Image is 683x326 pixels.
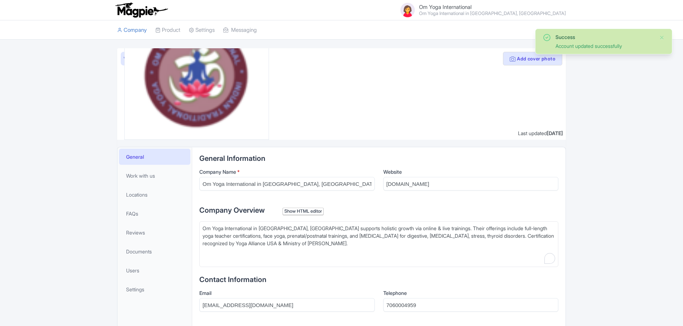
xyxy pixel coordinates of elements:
[126,153,144,160] span: General
[199,169,236,175] span: Company Name
[223,20,257,40] a: Messaging
[383,169,402,175] span: Website
[419,4,472,10] span: Om Yoga International
[119,149,190,165] a: General
[126,172,155,179] span: Work with us
[199,290,211,296] span: Email
[119,243,190,260] a: Documents
[139,19,254,134] img: rehmsstumkpan2vowqnd.png
[119,206,190,222] a: FAQs
[126,286,144,293] span: Settings
[155,20,180,40] a: Product
[555,42,653,50] div: Account updated successfully
[659,33,665,42] button: Close
[555,33,653,41] div: Success
[126,210,138,217] span: FAQs
[203,224,555,255] div: Om Yoga International in [GEOGRAPHIC_DATA], [GEOGRAPHIC_DATA] supports holistic growth via online...
[126,267,139,274] span: Users
[119,262,190,278] a: Users
[199,276,558,283] h2: Contact Information
[399,1,416,19] img: avatar_key_member-9c1dde93af8b07d7383eb8b5fb890c87.png
[518,129,563,137] div: Last updated
[126,248,152,255] span: Documents
[503,52,562,65] button: Add cover photo
[283,208,324,215] div: Show HTML editor
[189,20,215,40] a: Settings
[199,154,558,162] h2: General Information
[199,221,558,267] trix-editor: To enrich screen reader interactions, please activate Accessibility in Grammarly extension settings
[383,290,407,296] span: Telephone
[126,229,145,236] span: Reviews
[395,1,566,19] a: Om Yoga International Om Yoga International in [GEOGRAPHIC_DATA], [GEOGRAPHIC_DATA]
[119,281,190,297] a: Settings
[199,206,265,214] span: Company Overview
[547,130,563,136] span: [DATE]
[126,191,148,198] span: Locations
[114,2,169,18] img: logo-ab69f6fb50320c5b225c76a69d11143b.png
[121,52,156,65] a: View as visitor
[117,20,147,40] a: Company
[119,168,190,184] a: Work with us
[119,224,190,241] a: Reviews
[419,11,566,16] small: Om Yoga International in [GEOGRAPHIC_DATA], [GEOGRAPHIC_DATA]
[119,187,190,203] a: Locations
